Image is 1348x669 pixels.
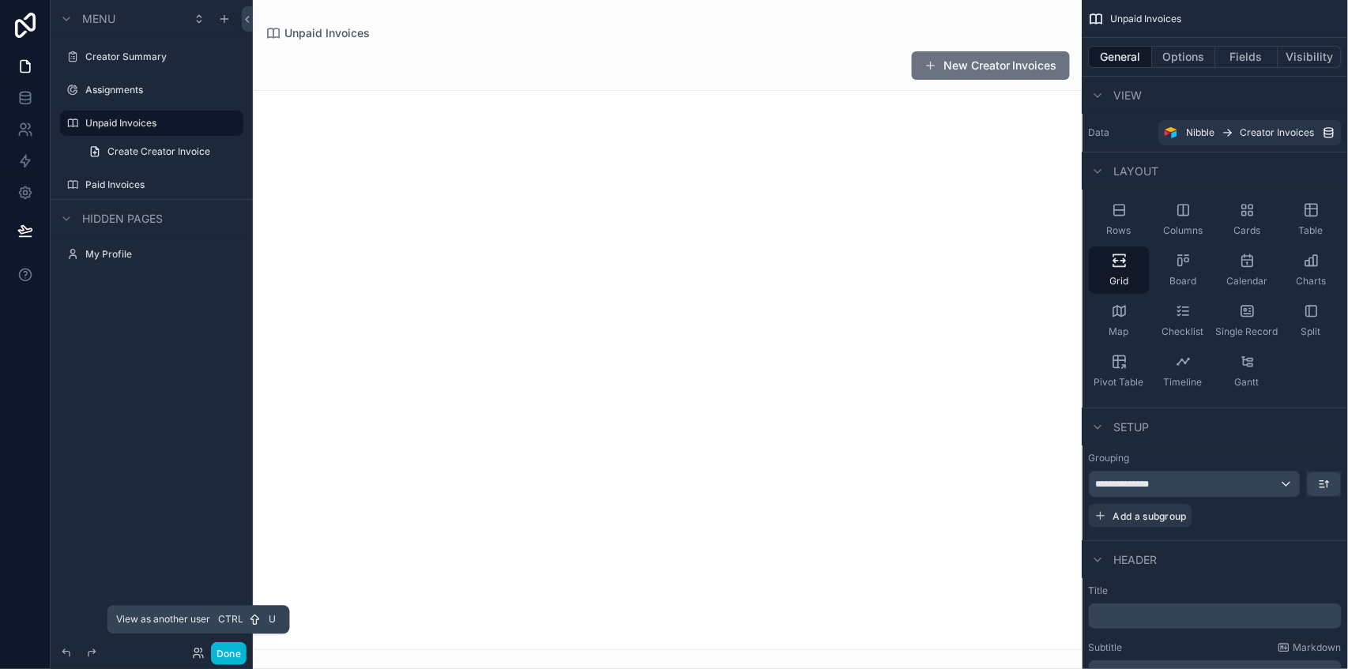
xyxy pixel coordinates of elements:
[1153,348,1214,395] button: Timeline
[1217,297,1278,344] button: Single Record
[85,84,240,96] label: Assignments
[1281,196,1342,243] button: Table
[82,211,163,227] span: Hidden pages
[1089,297,1150,344] button: Map
[1170,275,1197,288] span: Board
[1089,504,1192,528] button: Add a subgroup
[85,248,240,261] label: My Profile
[1164,376,1203,389] span: Timeline
[1114,88,1143,103] span: View
[1089,196,1150,243] button: Rows
[1089,641,1123,654] label: Subtitle
[79,139,243,164] a: Create Creator Invoice
[211,642,247,665] button: Done
[1297,275,1327,288] span: Charts
[1089,126,1152,139] label: Data
[85,179,240,191] label: Paid Invoices
[1109,325,1129,338] span: Map
[1153,246,1214,294] button: Board
[1187,126,1215,139] span: Nibble
[107,145,210,158] span: Create Creator Invoice
[1281,297,1342,344] button: Split
[1281,246,1342,294] button: Charts
[1089,452,1130,464] label: Grouping
[1153,196,1214,243] button: Columns
[1217,246,1278,294] button: Calendar
[1217,348,1278,395] button: Gantt
[1216,46,1279,68] button: Fields
[1162,325,1204,338] span: Checklist
[1089,584,1342,597] label: Title
[1153,46,1216,68] button: Options
[1216,325,1278,338] span: Single Record
[1113,510,1187,522] span: Add a subgroup
[1094,376,1144,389] span: Pivot Table
[1089,46,1153,68] button: General
[1111,13,1182,25] span: Unpaid Invoices
[217,612,246,628] span: Ctrl
[82,11,115,27] span: Menu
[1235,376,1260,389] span: Gantt
[117,614,211,626] span: View as another user
[1110,275,1129,288] span: Grid
[1165,126,1177,139] img: Airtable Logo
[85,51,240,63] label: Creator Summary
[1089,348,1150,395] button: Pivot Table
[1227,275,1268,288] span: Calendar
[1299,224,1324,237] span: Table
[1278,641,1342,654] a: Markdown
[1301,325,1321,338] span: Split
[1153,297,1214,344] button: Checklist
[1217,196,1278,243] button: Cards
[1089,246,1150,294] button: Grid
[1241,126,1315,139] span: Creator Invoices
[1158,120,1342,145] a: NibbleCreator Invoices
[266,614,279,626] span: U
[1164,224,1203,237] span: Columns
[1293,641,1342,654] span: Markdown
[1234,224,1261,237] span: Cards
[1114,552,1158,568] span: Header
[1114,163,1159,179] span: Layout
[1114,419,1150,435] span: Setup
[1278,46,1342,68] button: Visibility
[1107,224,1131,237] span: Rows
[85,117,234,130] label: Unpaid Invoices
[1089,603,1342,629] div: scrollable content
